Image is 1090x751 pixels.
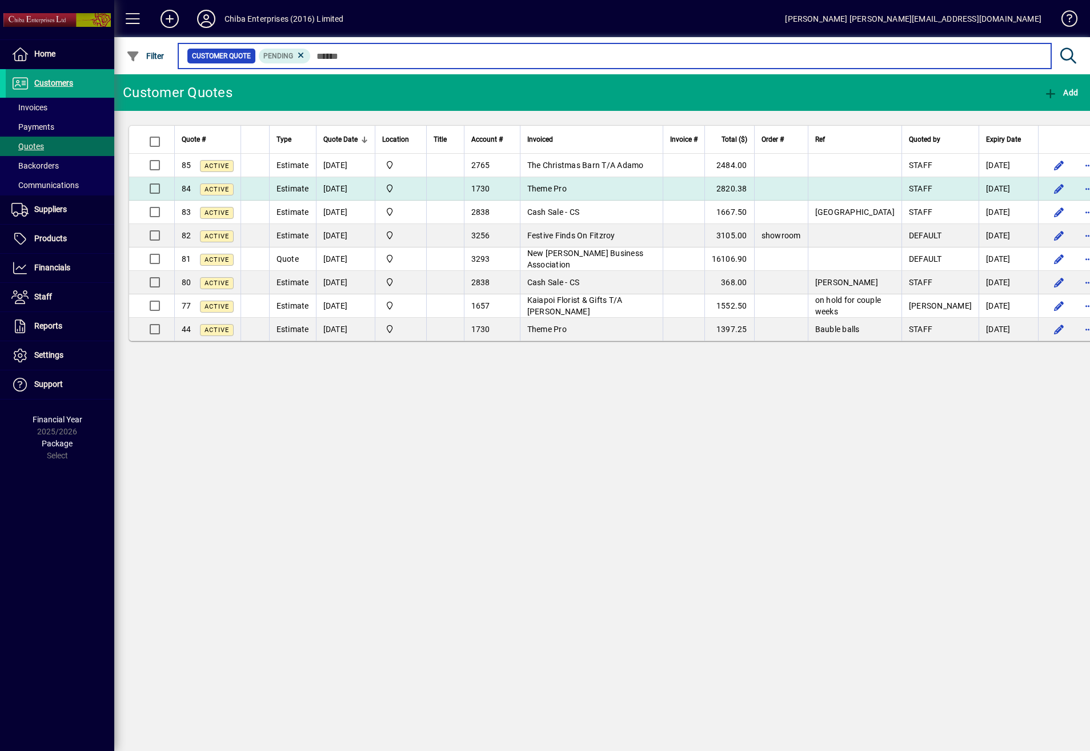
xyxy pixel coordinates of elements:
[205,279,229,287] span: Active
[815,295,881,316] span: on hold for couple weeks
[762,133,784,146] span: Order #
[382,253,419,265] span: Central
[276,301,309,310] span: Estimate
[316,247,375,271] td: [DATE]
[471,184,490,193] span: 1730
[34,380,63,389] span: Support
[34,205,67,214] span: Suppliers
[382,182,419,195] span: Central
[316,294,375,318] td: [DATE]
[979,201,1038,224] td: [DATE]
[909,184,932,193] span: STAFF
[471,278,490,287] span: 2838
[6,137,114,156] a: Quotes
[276,161,309,170] span: Estimate
[986,133,1031,146] div: Expiry Date
[704,318,754,341] td: 1397.25
[151,9,188,29] button: Add
[323,133,358,146] span: Quote Date
[34,350,63,359] span: Settings
[1050,226,1068,245] button: Edit
[1050,179,1068,198] button: Edit
[182,184,191,193] span: 84
[979,271,1038,294] td: [DATE]
[316,201,375,224] td: [DATE]
[762,133,801,146] div: Order #
[126,51,165,61] span: Filter
[382,133,419,146] div: Location
[670,133,698,146] span: Invoice #
[182,133,206,146] span: Quote #
[182,278,191,287] span: 80
[316,154,375,177] td: [DATE]
[11,122,54,131] span: Payments
[909,133,972,146] div: Quoted by
[34,234,67,243] span: Products
[188,9,225,29] button: Profile
[11,181,79,190] span: Communications
[205,162,229,170] span: Active
[205,256,229,263] span: Active
[527,133,553,146] span: Invoiced
[1050,250,1068,268] button: Edit
[1050,203,1068,221] button: Edit
[182,301,191,310] span: 77
[527,278,580,287] span: Cash Sale - CS
[263,52,293,60] span: Pending
[182,161,191,170] span: 85
[182,231,191,240] span: 82
[225,10,344,28] div: Chiba Enterprises (2016) Limited
[471,325,490,334] span: 1730
[815,133,825,146] span: Ref
[6,40,114,69] a: Home
[6,370,114,399] a: Support
[527,161,644,170] span: The Christmas Barn T/A Adamo
[276,325,309,334] span: Estimate
[382,229,419,242] span: Central
[123,83,233,102] div: Customer Quotes
[471,133,503,146] span: Account #
[527,231,615,240] span: Festive Finds On Fitzroy
[205,303,229,310] span: Active
[316,177,375,201] td: [DATE]
[33,415,82,424] span: Financial Year
[382,206,419,218] span: Central
[471,301,490,310] span: 1657
[815,325,860,334] span: Bauble balls
[276,207,309,217] span: Estimate
[704,201,754,224] td: 1667.50
[722,133,747,146] span: Total ($)
[909,161,932,170] span: STAFF
[6,98,114,117] a: Invoices
[1050,273,1068,291] button: Edit
[11,142,44,151] span: Quotes
[382,159,419,171] span: Central
[979,154,1038,177] td: [DATE]
[316,318,375,341] td: [DATE]
[704,271,754,294] td: 368.00
[205,186,229,193] span: Active
[527,207,580,217] span: Cash Sale - CS
[205,209,229,217] span: Active
[527,325,567,334] span: Theme Pro
[986,133,1021,146] span: Expiry Date
[979,177,1038,201] td: [DATE]
[909,254,942,263] span: DEFAULT
[42,439,73,448] span: Package
[34,49,55,58] span: Home
[382,323,419,335] span: Central
[815,207,895,217] span: [GEOGRAPHIC_DATA]
[11,103,47,112] span: Invoices
[6,175,114,195] a: Communications
[6,341,114,370] a: Settings
[1050,297,1068,315] button: Edit
[34,263,70,272] span: Financials
[471,231,490,240] span: 3256
[815,133,895,146] div: Ref
[182,325,191,334] span: 44
[527,295,623,316] span: Kaiapoi Florist & Gifts T/A [PERSON_NAME]
[316,224,375,247] td: [DATE]
[909,278,932,287] span: STAFF
[704,154,754,177] td: 2484.00
[434,133,457,146] div: Title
